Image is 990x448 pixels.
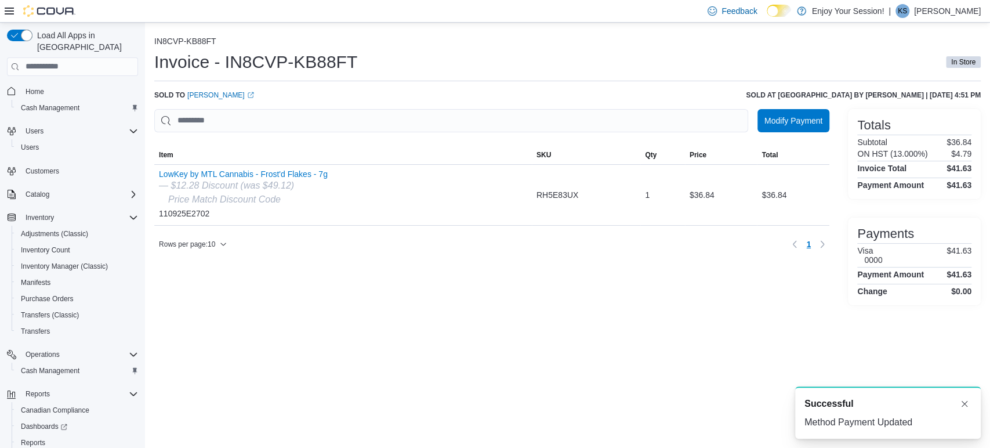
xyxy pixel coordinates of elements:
span: Users [21,124,138,138]
button: Inventory [2,209,143,226]
button: Inventory Count [12,242,143,258]
span: Transfers (Classic) [21,310,79,320]
button: Price [685,146,757,164]
h6: 0000 [864,255,882,265]
div: 110925E2702 [159,169,328,221]
a: Transfers [16,324,55,338]
span: Catalog [26,190,49,199]
img: Cova [23,5,75,17]
a: Inventory Count [16,243,75,257]
span: Load All Apps in [GEOGRAPHIC_DATA] [32,30,138,53]
h4: Invoice Total [857,164,906,173]
button: IN8CVP-KB88FT [154,37,216,46]
span: Customers [26,167,59,176]
div: $36.84 [757,183,829,207]
span: Adjustments (Classic) [21,229,88,239]
button: Reports [21,387,55,401]
h4: Change [857,287,887,296]
nav: Pagination for table: MemoryTable from EuiInMemoryTable [788,235,829,254]
button: Modify Payment [757,109,829,132]
span: Home [21,84,138,99]
a: Dashboards [16,420,72,433]
button: Inventory [21,211,59,225]
p: $41.63 [947,246,971,265]
span: Cash Management [21,103,79,113]
p: [PERSON_NAME] [914,4,981,18]
ul: Pagination for table: MemoryTable from EuiInMemoryTable [802,235,815,254]
span: Canadian Compliance [21,406,89,415]
span: Inventory Count [16,243,138,257]
div: — $12.28 Discount (was $49.12) [159,179,328,193]
span: Successful [804,397,853,411]
div: 1 [640,183,684,207]
h6: Subtotal [857,138,887,147]
span: Total [761,150,778,160]
nav: An example of EuiBreadcrumbs [154,37,981,48]
button: Item [154,146,532,164]
p: $36.84 [947,138,971,147]
h4: Payment Amount [857,270,924,279]
button: Users [12,139,143,156]
button: Purchase Orders [12,291,143,307]
button: Next page [815,237,829,251]
span: Users [16,140,138,154]
button: Catalog [2,186,143,203]
span: KS [898,4,907,18]
a: Manifests [16,276,55,290]
button: Users [21,124,48,138]
span: SKU [536,150,551,160]
h4: $41.63 [947,164,971,173]
span: RH5E83UX [536,188,578,202]
a: Users [16,140,43,154]
span: Transfers [21,327,50,336]
span: Operations [26,350,60,359]
span: Cash Management [21,366,79,375]
span: Canadian Compliance [16,403,138,417]
button: Previous page [788,237,802,251]
span: Item [159,150,173,160]
span: In Store [951,57,976,67]
span: Transfers [16,324,138,338]
button: Canadian Compliance [12,402,143,418]
svg: External link [247,92,254,99]
a: Customers [21,164,64,178]
button: Home [2,83,143,100]
h4: $0.00 [951,287,971,296]
span: Inventory Manager (Classic) [16,259,138,273]
span: In Store [946,56,981,68]
button: Page 1 of 1 [802,235,815,254]
a: Home [21,85,49,99]
button: Cash Management [12,100,143,116]
span: Manifests [21,278,50,287]
a: [PERSON_NAME]External link [187,91,254,100]
button: Transfers [12,323,143,339]
button: Reports [2,386,143,402]
span: Adjustments (Classic) [16,227,138,241]
input: This is a search bar. As you type, the results lower in the page will automatically filter. [154,109,748,132]
span: Reports [21,387,138,401]
span: 1 [806,239,811,250]
span: Users [26,127,43,136]
button: Catalog [21,187,54,201]
button: Manifests [12,274,143,291]
span: Cash Management [16,101,138,115]
button: LowKey by MTL Cannabis - Frost'd Flakes - 7g [159,169,328,179]
button: Inventory Manager (Classic) [12,258,143,274]
button: SKU [532,146,640,164]
button: Total [757,146,829,164]
span: Inventory [21,211,138,225]
a: Adjustments (Classic) [16,227,93,241]
a: Inventory Manager (Classic) [16,259,113,273]
span: Purchase Orders [16,292,138,306]
h4: $41.63 [947,270,971,279]
button: Qty [640,146,684,164]
p: | [889,4,891,18]
i: Price Match Discount Code [168,194,281,204]
button: Customers [2,162,143,179]
span: Inventory Manager (Classic) [21,262,108,271]
button: Cash Management [12,363,143,379]
div: Notification [804,397,971,411]
span: Price [690,150,706,160]
button: Dismiss toast [958,397,971,411]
